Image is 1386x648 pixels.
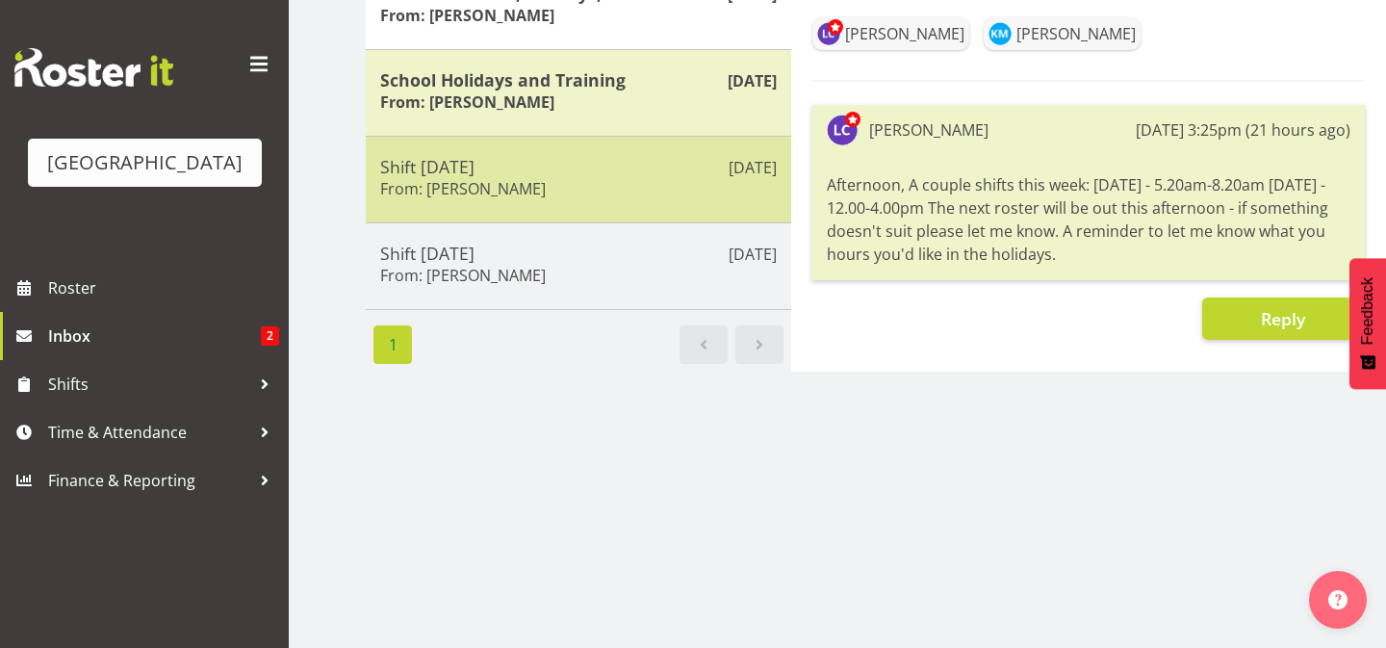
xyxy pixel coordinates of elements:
img: kate-meulenbroek11895.jpg [988,22,1012,45]
span: Inbox [48,322,261,350]
div: [PERSON_NAME] [1016,22,1136,45]
div: [PERSON_NAME] [845,22,964,45]
div: [DATE] 3:25pm (21 hours ago) [1136,118,1350,142]
h6: From: [PERSON_NAME] [380,6,554,25]
span: Finance & Reporting [48,466,250,495]
a: Previous page [680,325,728,364]
img: help-xxl-2.png [1328,590,1347,609]
h6: From: [PERSON_NAME] [380,266,546,285]
img: Rosterit website logo [14,48,173,87]
button: Feedback - Show survey [1349,258,1386,389]
span: 2 [261,326,279,346]
span: Shifts [48,370,250,399]
button: Reply [1202,298,1365,340]
span: Roster [48,273,279,302]
h6: From: [PERSON_NAME] [380,92,554,112]
a: Next page [735,325,783,364]
div: Afternoon, A couple shifts this week: [DATE] - 5.20am-8.20am [DATE] - 12.00-4.00pm The next roste... [827,168,1350,271]
span: Reply [1261,307,1305,330]
img: laurie-cook11580.jpg [827,115,858,145]
p: [DATE] [728,69,777,92]
h5: Shift [DATE] [380,243,777,264]
p: [DATE] [729,243,777,266]
span: Feedback [1359,277,1376,345]
p: [DATE] [729,156,777,179]
img: laurie-cook11580.jpg [817,22,840,45]
h6: From: [PERSON_NAME] [380,179,546,198]
div: [GEOGRAPHIC_DATA] [47,148,243,177]
h5: School Holidays and Training [380,69,777,91]
h5: Shift [DATE] [380,156,777,177]
span: Time & Attendance [48,418,250,447]
div: [PERSON_NAME] [869,118,988,142]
